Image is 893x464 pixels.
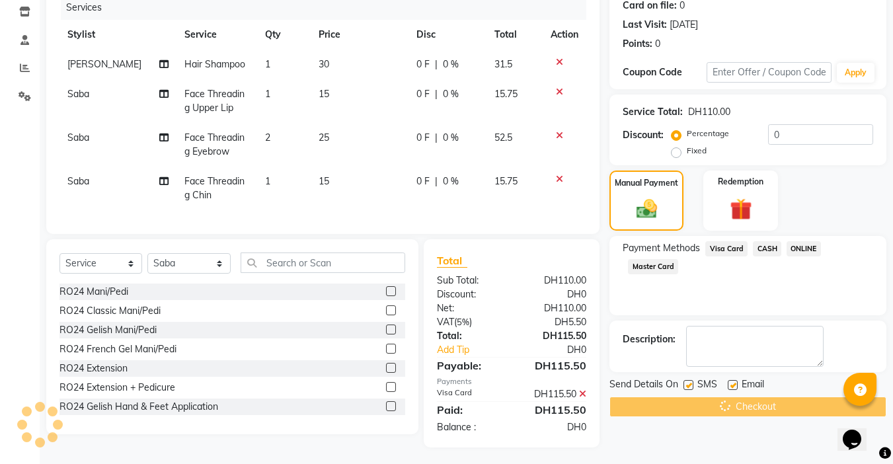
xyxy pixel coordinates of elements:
[59,362,128,375] div: RO24 Extension
[443,87,459,101] span: 0 %
[623,37,652,51] div: Points:
[59,342,176,356] div: RO24 French Gel Mani/Pedi
[184,88,245,114] span: Face Threading Upper Lip
[628,259,678,274] span: Master Card
[176,20,257,50] th: Service
[443,58,459,71] span: 0 %
[837,411,880,451] iframe: chat widget
[437,376,586,387] div: Payments
[427,301,512,315] div: Net:
[512,329,596,343] div: DH115.50
[59,285,128,299] div: RO24 Mani/Pedi
[427,358,512,373] div: Payable:
[787,241,821,256] span: ONLINE
[623,241,700,255] span: Payment Methods
[443,131,459,145] span: 0 %
[718,176,763,188] label: Redemption
[427,420,512,434] div: Balance :
[427,315,512,329] div: ( )
[427,402,512,418] div: Paid:
[623,332,676,346] div: Description:
[512,274,596,288] div: DH110.00
[241,252,405,273] input: Search or Scan
[265,132,270,143] span: 2
[435,58,438,71] span: |
[319,132,329,143] span: 25
[512,315,596,329] div: DH5.50
[494,88,518,100] span: 15.75
[416,58,430,71] span: 0 F
[512,288,596,301] div: DH0
[655,37,660,51] div: 0
[427,387,512,401] div: Visa Card
[67,88,89,100] span: Saba
[427,343,525,357] a: Add Tip
[494,132,512,143] span: 52.5
[184,175,245,201] span: Face Threading Chin
[512,387,596,401] div: DH115.50
[753,241,781,256] span: CASH
[427,288,512,301] div: Discount:
[416,87,430,101] span: 0 F
[265,58,270,70] span: 1
[59,304,161,318] div: RO24 Classic Mani/Pedi
[435,131,438,145] span: |
[623,65,706,79] div: Coupon Code
[609,377,678,394] span: Send Details On
[630,197,664,221] img: _cash.svg
[435,174,438,188] span: |
[67,58,141,70] span: [PERSON_NAME]
[543,20,586,50] th: Action
[311,20,408,50] th: Price
[623,105,683,119] div: Service Total:
[687,145,707,157] label: Fixed
[670,18,698,32] div: [DATE]
[687,128,729,139] label: Percentage
[512,358,596,373] div: DH115.50
[512,420,596,434] div: DH0
[67,175,89,187] span: Saba
[526,343,597,357] div: DH0
[494,175,518,187] span: 15.75
[319,58,329,70] span: 30
[319,88,329,100] span: 15
[59,323,157,337] div: RO24 Gelish Mani/Pedi
[59,400,218,414] div: RO24 Gelish Hand & Feet Application
[408,20,487,50] th: Disc
[435,87,438,101] span: |
[615,177,678,189] label: Manual Payment
[697,377,717,394] span: SMS
[416,174,430,188] span: 0 F
[623,128,664,142] div: Discount:
[688,105,730,119] div: DH110.00
[427,274,512,288] div: Sub Total:
[494,58,512,70] span: 31.5
[742,377,764,394] span: Email
[707,62,832,83] input: Enter Offer / Coupon Code
[623,18,667,32] div: Last Visit:
[319,175,329,187] span: 15
[512,402,596,418] div: DH115.50
[437,316,454,328] span: VAT
[265,175,270,187] span: 1
[265,88,270,100] span: 1
[257,20,311,50] th: Qty
[443,174,459,188] span: 0 %
[59,20,176,50] th: Stylist
[457,317,469,327] span: 5%
[512,301,596,315] div: DH110.00
[416,131,430,145] span: 0 F
[59,381,175,395] div: RO24 Extension + Pedicure
[437,254,467,268] span: Total
[427,329,512,343] div: Total:
[486,20,543,50] th: Total
[184,132,245,157] span: Face Threading Eyebrow
[67,132,89,143] span: Saba
[837,63,874,83] button: Apply
[184,58,245,70] span: Hair Shampoo
[705,241,748,256] span: Visa Card
[723,196,759,223] img: _gift.svg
